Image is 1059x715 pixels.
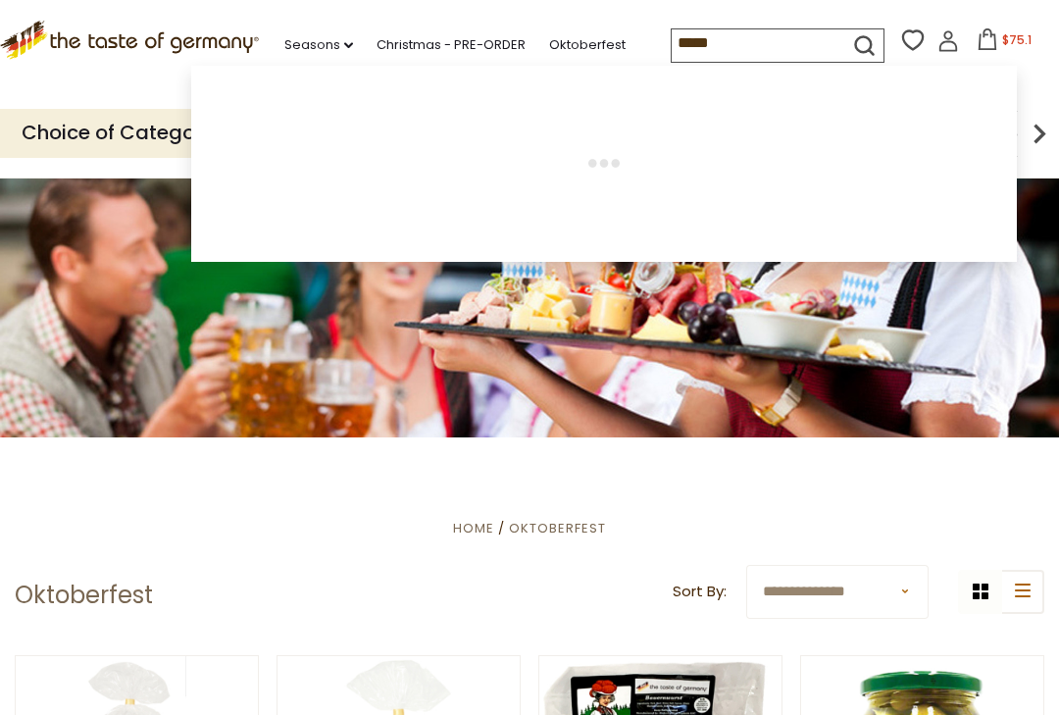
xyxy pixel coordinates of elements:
a: Christmas - PRE-ORDER [377,34,526,56]
a: Oktoberfest [509,519,606,537]
a: Oktoberfest [549,34,626,56]
a: Home [453,519,494,537]
h1: Oktoberfest [15,581,153,610]
div: Instant Search Results [191,66,1017,262]
span: $75.1 [1002,31,1032,48]
label: Sort By: [673,580,727,604]
a: Seasons [284,34,353,56]
img: next arrow [1020,114,1059,153]
button: $75.1 [963,28,1046,58]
